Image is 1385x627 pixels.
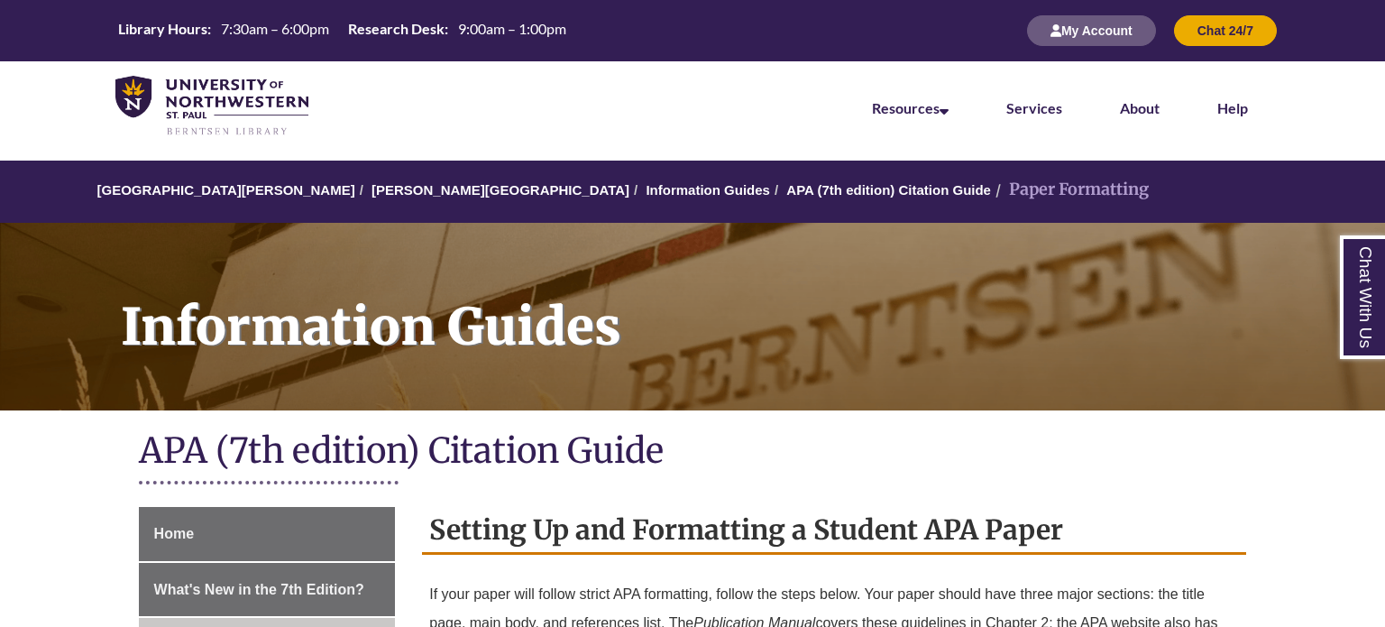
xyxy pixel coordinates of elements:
a: [GEOGRAPHIC_DATA][PERSON_NAME] [97,182,355,198]
h1: APA (7th edition) Citation Guide [139,429,1247,476]
a: What's New in the 7th Edition? [139,563,396,617]
a: [PERSON_NAME][GEOGRAPHIC_DATA] [371,182,629,198]
a: APA (7th edition) Citation Guide [786,182,991,198]
img: UNWSP Library Logo [115,76,308,137]
a: Services [1006,99,1062,116]
span: Home [154,526,194,541]
a: Information Guides [646,182,770,198]
button: My Account [1027,15,1156,46]
span: What's New in the 7th Edition? [154,582,364,597]
a: Hours Today [111,19,573,43]
span: 7:30am – 6:00pm [221,20,329,37]
span: 9:00am – 1:00pm [458,20,566,37]
table: Hours Today [111,19,573,41]
a: Home [139,507,396,561]
h2: Setting Up and Formatting a Student APA Paper [422,507,1246,555]
a: My Account [1027,23,1156,38]
li: Paper Formatting [991,177,1149,203]
th: Research Desk: [341,19,451,39]
a: Resources [872,99,949,116]
h1: Information Guides [101,223,1385,387]
a: Help [1217,99,1248,116]
a: Chat 24/7 [1174,23,1277,38]
button: Chat 24/7 [1174,15,1277,46]
a: About [1120,99,1160,116]
th: Library Hours: [111,19,214,39]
